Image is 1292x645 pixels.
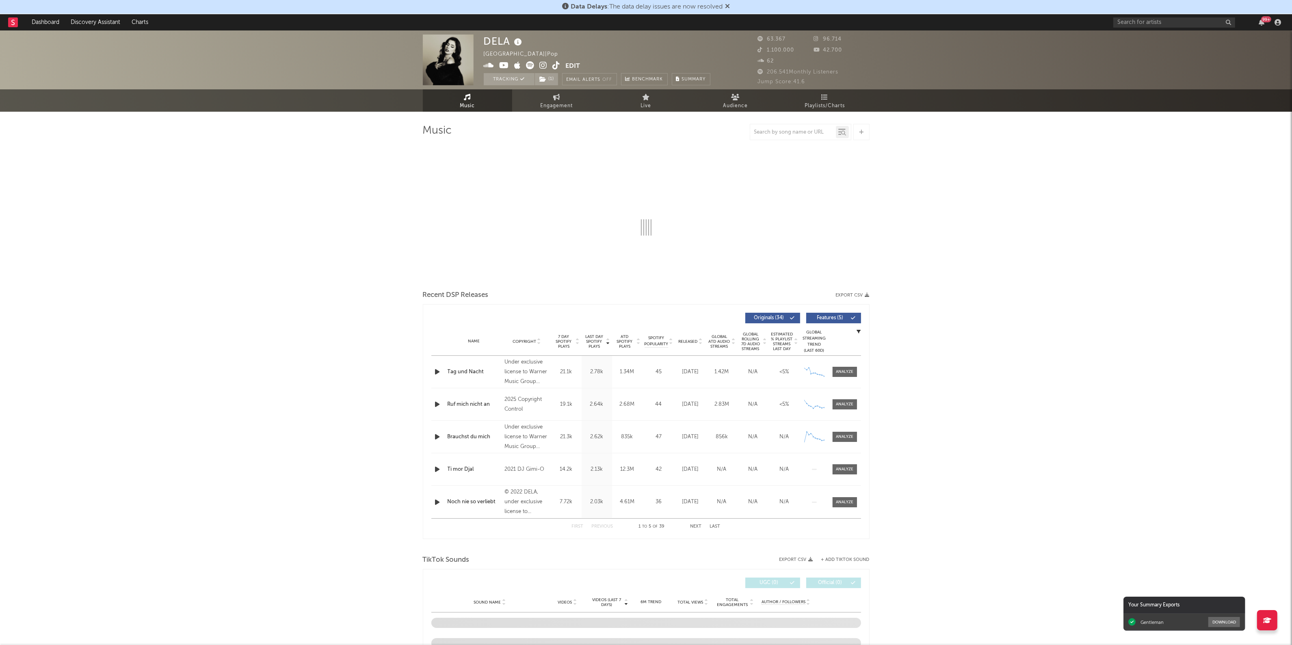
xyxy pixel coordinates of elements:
div: 2.78k [584,368,610,376]
a: Noch nie so verliebt [448,498,501,506]
button: Originals(34) [745,313,800,323]
button: UGC(0) [745,578,800,588]
span: of [653,525,658,528]
span: Live [641,101,651,111]
div: [DATE] [677,465,704,474]
span: UGC ( 0 ) [751,580,788,585]
div: 2.62k [584,433,610,441]
span: TikTok Sounds [423,555,470,565]
span: Author / Followers [762,600,805,605]
span: Engagement [541,101,573,111]
div: 19.1k [553,400,580,409]
div: 856k [708,433,736,441]
span: Spotify Popularity [644,335,668,347]
span: Global ATD Audio Streams [708,334,731,349]
button: Official(0) [806,578,861,588]
div: 4.61M [614,498,641,506]
span: Total Views [677,600,703,605]
span: Total Engagements [716,597,749,607]
span: Data Delays [571,4,607,10]
div: 12.3M [614,465,641,474]
button: First [572,524,584,529]
button: Download [1208,617,1240,627]
span: Dismiss [725,4,730,10]
span: Benchmark [632,75,663,84]
div: 44 [645,400,673,409]
span: Recent DSP Releases [423,290,489,300]
span: Last Day Spotify Plays [584,334,605,349]
button: Email AlertsOff [562,73,617,85]
div: <5% [771,368,798,376]
span: Videos [558,600,572,605]
a: Discovery Assistant [65,14,126,30]
span: ATD Spotify Plays [614,334,636,349]
div: 2021 DJ Gimi-O [504,465,549,474]
div: 99 + [1261,16,1271,22]
div: 14.2k [553,465,580,474]
a: Music [423,89,512,112]
span: Audience [723,101,748,111]
span: Released [679,339,698,344]
input: Search for artists [1113,17,1235,28]
button: + Add TikTok Sound [821,558,870,562]
a: Tag und Nacht [448,368,501,376]
div: 835k [614,433,641,441]
div: Gentleman [1141,619,1164,625]
div: 6M Trend [632,599,670,605]
div: 2.13k [584,465,610,474]
div: N/A [771,498,798,506]
div: Brauchst du mich [448,433,501,441]
a: Playlists/Charts [780,89,870,112]
span: Jump Score: 41.6 [758,79,805,84]
div: 2.68M [614,400,641,409]
div: Ti mor Djal [448,465,501,474]
div: N/A [740,368,767,376]
div: 1.42M [708,368,736,376]
div: N/A [740,498,767,506]
div: 2.83M [708,400,736,409]
span: 62 [758,58,774,64]
span: Official ( 0 ) [812,580,849,585]
div: N/A [771,465,798,474]
div: [DATE] [677,498,704,506]
div: 45 [645,368,673,376]
span: : The data delay issues are now resolved [571,4,723,10]
span: Sound Name [474,600,501,605]
button: 99+ [1259,19,1264,26]
div: 1 5 39 [630,522,674,532]
span: Global Rolling 7D Audio Streams [740,332,762,351]
button: Next [690,524,702,529]
span: 96.714 [814,37,842,42]
span: Videos (last 7 days) [590,597,623,607]
div: Under exclusive license to Warner Music Group Germany Holding GmbH,, © 2025 DELA [504,422,549,452]
div: Global Streaming Trend (Last 60D) [802,329,827,354]
div: <5% [771,400,798,409]
div: 36 [645,498,673,506]
button: Export CSV [836,293,870,298]
div: Your Summary Exports [1123,597,1245,614]
div: [DATE] [677,400,704,409]
button: Summary [672,73,710,85]
div: 21.3k [553,433,580,441]
div: 1.34M [614,368,641,376]
span: 1.100.000 [758,48,794,53]
span: Playlists/Charts [805,101,845,111]
div: [DATE] [677,433,704,441]
div: N/A [771,433,798,441]
div: Under exclusive license to Warner Music Group Germany Holding GmbH,, © 2025 DELA [504,357,549,387]
div: N/A [708,498,736,506]
div: 21.1k [553,368,580,376]
span: 7 Day Spotify Plays [553,334,575,349]
span: Features ( 5 ) [812,316,849,320]
div: 42 [645,465,673,474]
button: Tracking [484,73,535,85]
div: 2.64k [584,400,610,409]
a: Benchmark [621,73,668,85]
div: 2025 Copyright Control [504,395,549,414]
span: Originals ( 34 ) [751,316,788,320]
span: ( 1 ) [535,73,558,85]
div: N/A [740,433,767,441]
div: N/A [740,465,767,474]
button: Features(5) [806,313,861,323]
